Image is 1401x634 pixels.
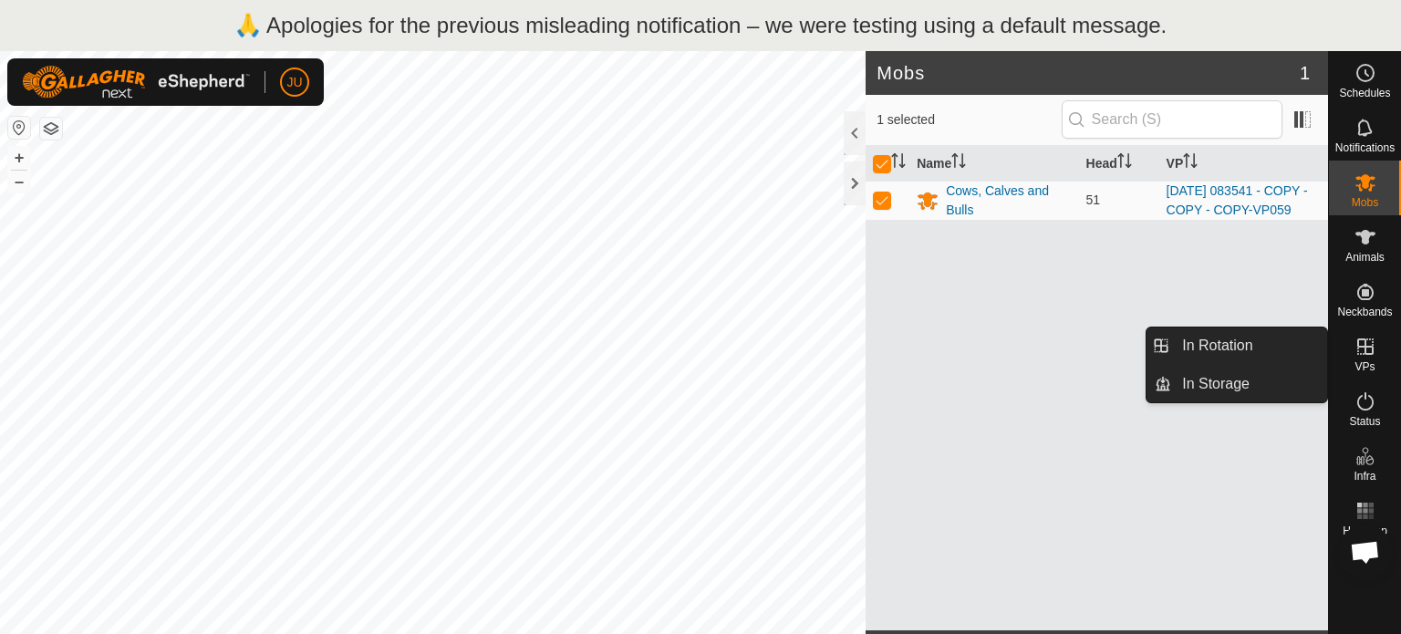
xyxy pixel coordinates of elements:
span: Mobs [1352,197,1378,208]
span: 1 [1300,59,1310,87]
li: In Rotation [1147,327,1327,364]
p-sorticon: Activate to sort [1183,156,1198,171]
th: Head [1079,146,1159,182]
li: In Storage [1147,366,1327,402]
button: Map Layers [40,118,62,140]
p-sorticon: Activate to sort [1117,156,1132,171]
span: Notifications [1335,142,1395,153]
span: Heatmap [1343,525,1387,536]
th: Name [909,146,1078,182]
h2: Mobs [877,62,1300,84]
span: 1 selected [877,110,1061,130]
a: In Rotation [1171,327,1327,364]
span: Schedules [1339,88,1390,99]
span: VPs [1354,361,1375,372]
span: In Rotation [1182,335,1252,357]
span: Animals [1345,252,1385,263]
p-sorticon: Activate to sort [951,156,966,171]
div: Cows, Calves and Bulls [946,182,1071,220]
a: In Storage [1171,366,1327,402]
a: [DATE] 083541 - COPY - COPY - COPY-VP059 [1167,183,1308,217]
th: VP [1159,146,1328,182]
span: Status [1349,416,1380,427]
span: In Storage [1182,373,1250,395]
span: JU [286,73,302,92]
p: 🙏 Apologies for the previous misleading notification – we were testing using a default message. [234,9,1167,42]
button: Reset Map [8,117,30,139]
span: Infra [1354,471,1375,482]
span: 51 [1086,192,1101,207]
img: Gallagher Logo [22,66,250,99]
button: + [8,147,30,169]
input: Search (S) [1062,100,1282,139]
p-sorticon: Activate to sort [891,156,906,171]
div: Open chat [1338,525,1393,579]
span: Neckbands [1337,307,1392,317]
button: – [8,171,30,192]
